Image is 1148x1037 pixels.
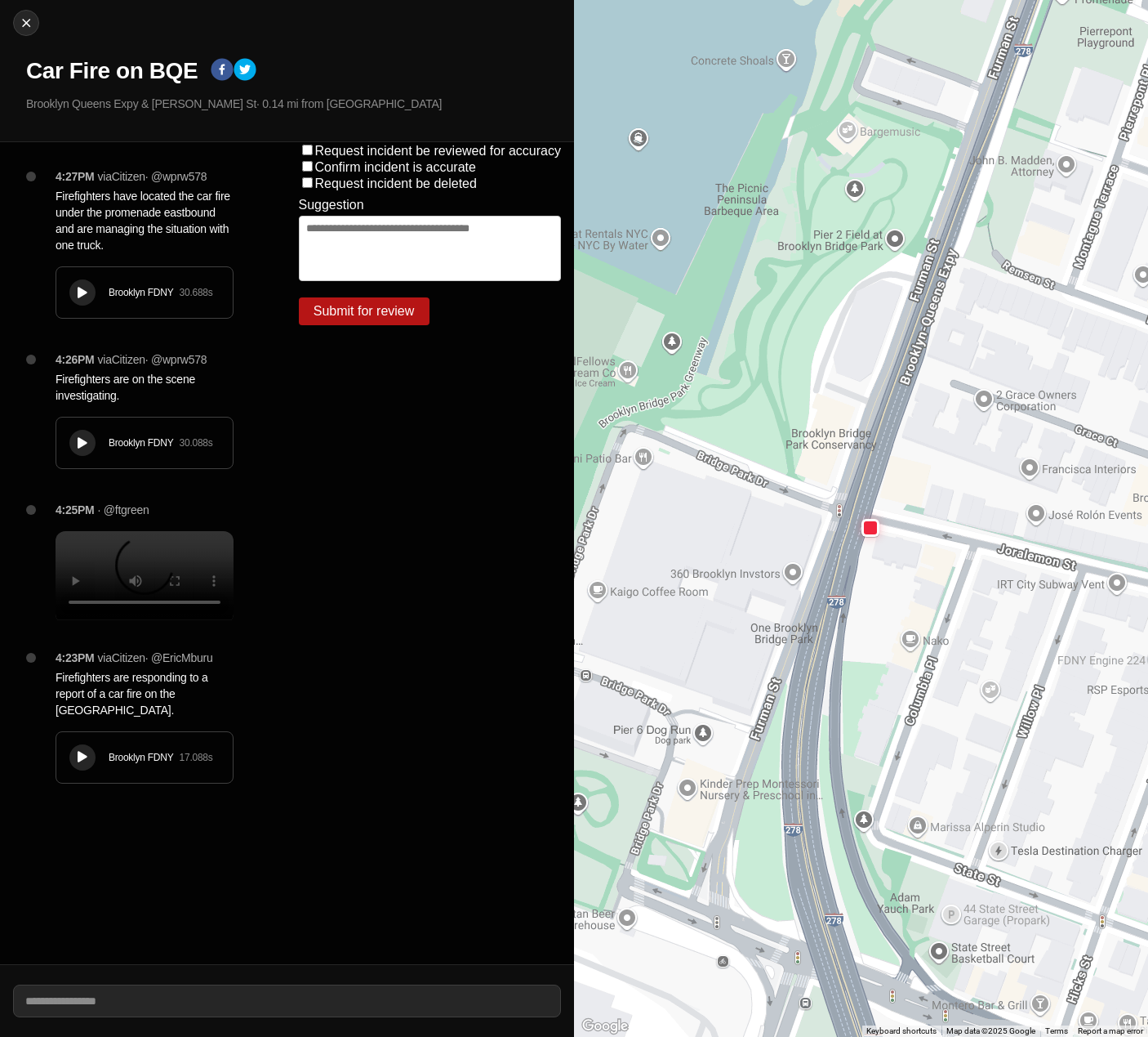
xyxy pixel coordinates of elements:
[315,144,562,158] label: Request incident be reviewed for accuracy
[234,58,256,84] button: twitter
[299,198,364,212] label: Suggestion
[56,351,95,368] p: 4:26PM
[98,650,213,666] p: via Citizen · @ EricMburu
[211,58,234,84] button: facebook
[56,371,234,404] p: Firefighters are on the scene investigating.
[56,188,234,253] p: Firefighters have located the car fire under the promenade eastbound and are managing the situati...
[18,15,34,31] img: cancel
[578,1016,632,1037] img: Google
[26,56,198,86] h1: Car Fire on BQE
[56,669,234,718] p: Firefighters are responding to a report of a car fire on the [GEOGRAPHIC_DATA].
[98,502,149,518] p: · @ftgreen
[56,502,95,518] p: 4:25PM
[299,297,429,325] button: Submit for review
[13,10,39,36] button: cancel
[315,160,476,174] label: Confirm incident is accurate
[1045,1026,1068,1035] a: Terms (opens in new tab)
[98,351,207,368] p: via Citizen · @ wprw578
[180,436,213,449] div: 30.088 s
[98,168,207,185] p: via Citizen · @ wprw578
[180,751,213,764] div: 17.088 s
[109,286,180,299] div: Brooklyn FDNY
[946,1026,1035,1035] span: Map data ©2025 Google
[109,751,180,764] div: Brooklyn FDNY
[109,436,180,449] div: Brooklyn FDNY
[56,168,95,185] p: 4:27PM
[180,286,213,299] div: 30.688 s
[315,177,477,190] label: Request incident be deleted
[866,1026,937,1037] button: Keyboard shortcuts
[56,650,95,666] p: 4:23PM
[26,96,561,112] p: Brooklyn Queens Expy & [PERSON_NAME] St · 0.14 mi from [GEOGRAPHIC_DATA]
[1078,1026,1143,1035] a: Report a map error
[578,1016,632,1037] a: Open this area in Google Maps (opens a new window)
